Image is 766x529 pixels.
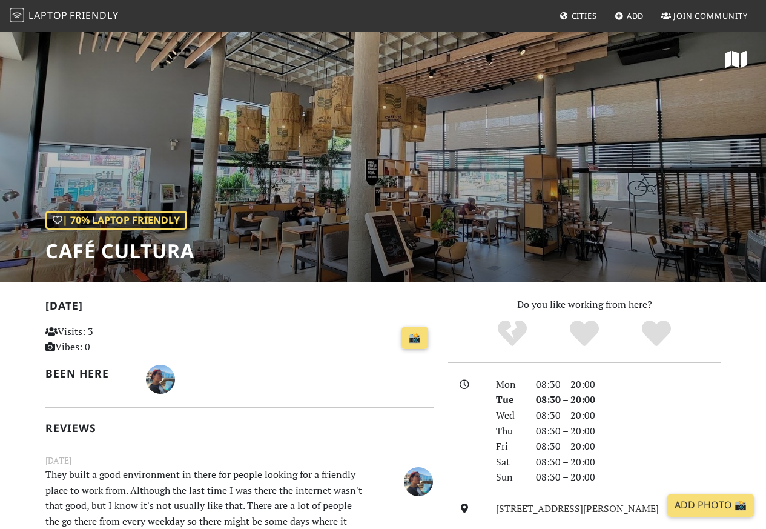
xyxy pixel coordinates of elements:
[45,211,187,230] div: | 70% Laptop Friendly
[529,408,728,424] div: 08:30 – 20:00
[610,5,649,27] a: Add
[667,494,754,517] a: Add Photo 📸
[529,439,728,454] div: 08:30 – 20:00
[10,8,24,22] img: LaptopFriendly
[549,319,621,349] div: Yes
[45,324,165,355] p: Visits: 3 Vibes: 0
[489,439,529,454] div: Fri
[70,8,118,22] span: Friendly
[45,367,131,380] h2: Been here
[401,327,428,350] a: 📸
[529,377,728,393] div: 08:30 – 20:00
[529,454,728,470] div: 08:30 – 20:00
[496,502,659,515] a: [STREET_ADDRESS][PERSON_NAME]
[404,474,433,487] span: Lucas Picollo
[404,467,433,496] img: 3207-lucas.jpg
[489,392,529,408] div: Tue
[45,422,434,434] h2: Reviews
[448,297,721,313] p: Do you like working from here?
[572,10,597,21] span: Cities
[45,239,194,262] h1: Café Cultura
[620,319,692,349] div: Definitely!
[146,365,175,394] img: 3207-lucas.jpg
[489,408,529,424] div: Wed
[28,8,68,22] span: Laptop
[489,454,529,470] div: Sat
[38,454,441,467] small: [DATE]
[529,392,728,408] div: 08:30 – 20:00
[627,10,644,21] span: Add
[146,371,175,385] span: Lucas Picollo
[489,424,529,439] div: Thu
[529,424,728,439] div: 08:30 – 20:00
[489,377,529,393] div: Mon
[45,299,434,317] h2: [DATE]
[489,470,529,485] div: Sun
[673,10,748,21] span: Join Community
[555,5,602,27] a: Cities
[656,5,753,27] a: Join Community
[529,470,728,485] div: 08:30 – 20:00
[10,5,119,27] a: LaptopFriendly LaptopFriendly
[477,319,549,349] div: No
